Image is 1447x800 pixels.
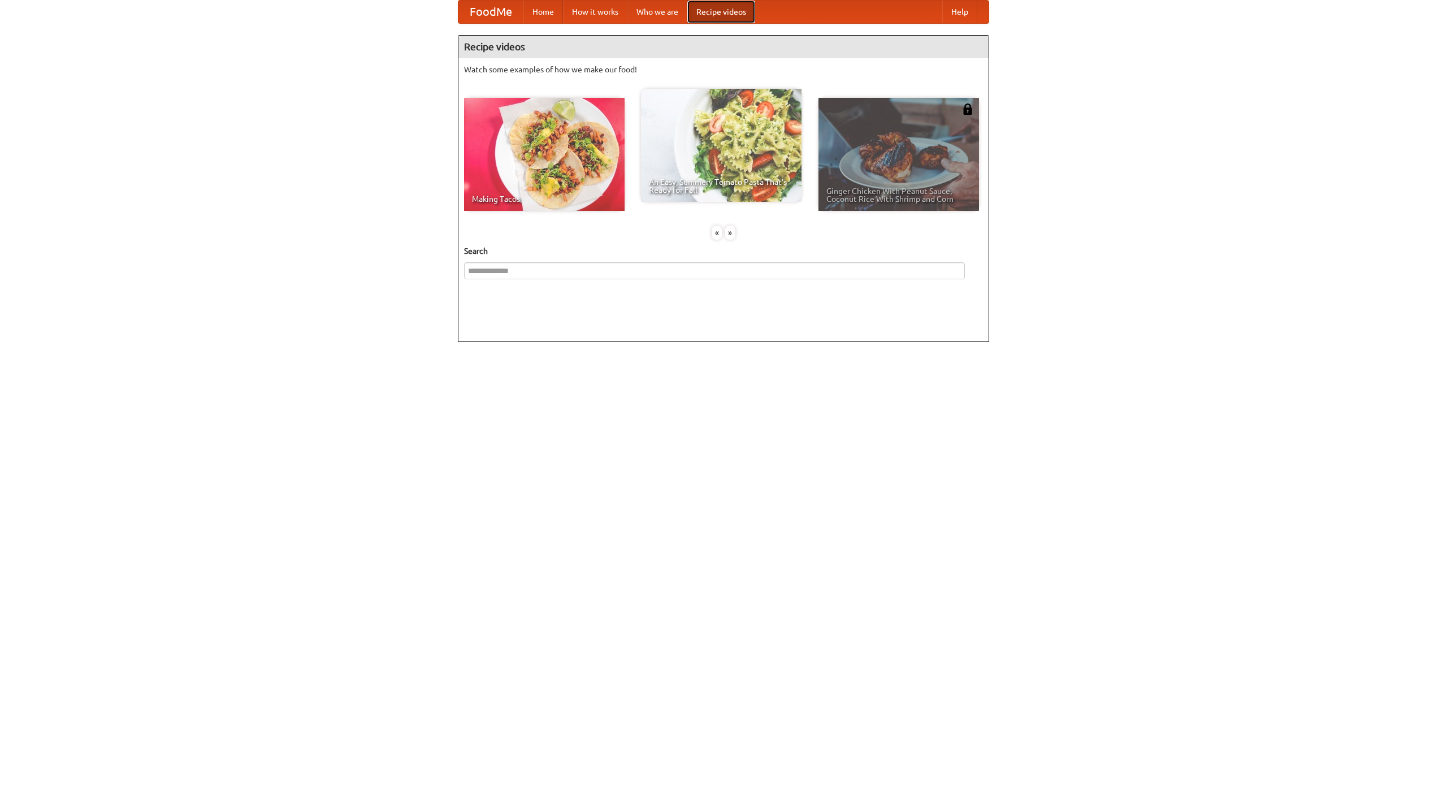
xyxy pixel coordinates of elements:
a: Recipe videos [687,1,755,23]
div: « [712,226,722,240]
span: An Easy, Summery Tomato Pasta That's Ready for Fall [649,178,794,194]
a: Making Tacos [464,98,625,211]
a: An Easy, Summery Tomato Pasta That's Ready for Fall [641,89,802,202]
a: Who we are [627,1,687,23]
h5: Search [464,245,983,257]
a: Help [942,1,977,23]
span: Making Tacos [472,195,617,203]
img: 483408.png [962,103,973,115]
a: Home [523,1,563,23]
p: Watch some examples of how we make our food! [464,64,983,75]
h4: Recipe videos [458,36,989,58]
div: » [725,226,735,240]
a: FoodMe [458,1,523,23]
a: How it works [563,1,627,23]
